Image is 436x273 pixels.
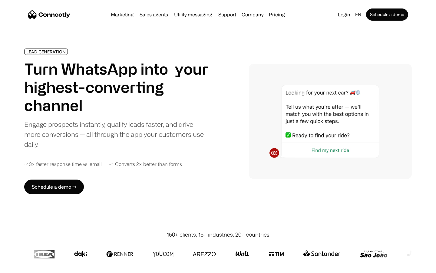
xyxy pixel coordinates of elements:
[353,10,365,19] div: en
[266,12,287,17] a: Pricing
[24,180,84,194] a: Schedule a demo →
[355,10,361,19] div: en
[26,49,66,54] div: LEAD GENERATION
[137,12,170,17] a: Sales agents
[28,10,70,19] a: home
[242,10,263,19] div: Company
[6,262,36,271] aside: Language selected: English
[24,60,208,114] h1: Turn WhatsApp into your highest-converting channel
[172,12,215,17] a: Utility messaging
[335,10,353,19] a: Login
[24,119,208,149] div: Engage prospects instantly, qualify leads faster, and drive more conversions — all through the ap...
[109,161,182,167] div: ✓ Converts 2× better than forms
[108,12,136,17] a: Marketing
[216,12,239,17] a: Support
[12,262,36,271] ul: Language list
[240,10,265,19] div: Company
[24,161,102,167] div: ✓ 3× faster response time vs. email
[167,231,269,239] div: 150+ clients, 15+ industries, 20+ countries
[366,8,408,21] a: Schedule a demo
